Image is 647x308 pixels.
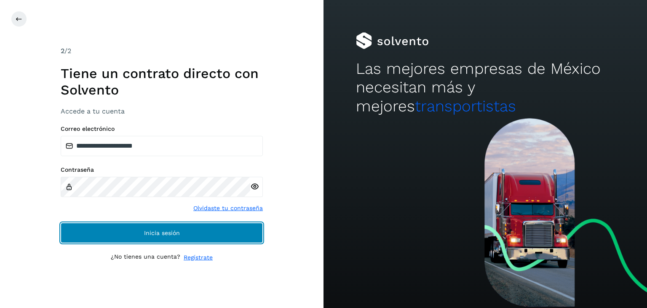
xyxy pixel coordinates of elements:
[144,230,180,236] span: Inicia sesión
[193,204,263,213] a: Olvidaste tu contraseña
[61,46,263,56] div: /2
[111,253,180,262] p: ¿No tienes una cuenta?
[61,107,263,115] h3: Accede a tu cuenta
[415,97,516,115] span: transportistas
[61,125,263,132] label: Correo electrónico
[61,47,64,55] span: 2
[61,223,263,243] button: Inicia sesión
[61,166,263,173] label: Contraseña
[184,253,213,262] a: Regístrate
[61,65,263,98] h1: Tiene un contrato directo con Solvento
[356,59,615,116] h2: Las mejores empresas de México necesitan más y mejores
